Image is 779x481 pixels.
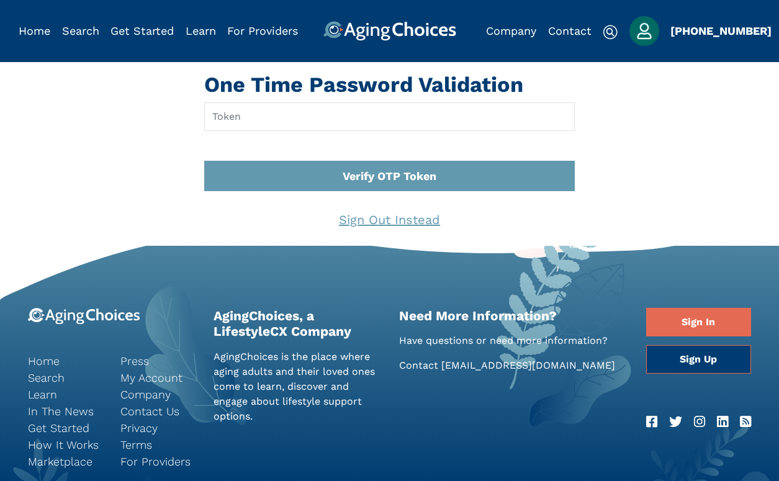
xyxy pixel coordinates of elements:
[214,308,380,339] h2: AgingChoices, a LifestyleCX Company
[328,204,451,236] a: Sign Out Instead
[740,412,751,432] a: RSS Feed
[646,308,751,336] a: Sign In
[62,21,99,41] div: Popover trigger
[28,453,102,470] a: Marketplace
[629,16,659,46] div: Popover trigger
[399,358,628,373] p: Contact
[120,369,194,386] a: My Account
[441,359,615,371] a: [EMAIL_ADDRESS][DOMAIN_NAME]
[120,403,194,420] a: Contact Us
[28,369,102,386] a: Search
[717,412,728,432] a: LinkedIn
[694,412,705,432] a: Instagram
[214,349,380,424] p: AgingChoices is the place where aging adults and their loved ones come to learn, discover and eng...
[399,308,628,323] h2: Need More Information?
[486,24,536,37] a: Company
[204,72,575,97] h1: One Time Password Validation
[204,161,575,191] button: Verify OTP Token
[603,25,618,40] img: search-icon.svg
[28,436,102,453] a: How It Works
[120,353,194,369] a: Press
[110,24,174,37] a: Get Started
[227,24,298,37] a: For Providers
[120,420,194,436] a: Privacy
[646,412,657,432] a: Facebook
[646,345,751,374] a: Sign Up
[186,24,216,37] a: Learn
[399,333,628,348] p: Have questions or need more information?
[669,412,682,432] a: Twitter
[120,453,194,470] a: For Providers
[629,16,659,46] img: user_avatar.jpg
[548,24,592,37] a: Contact
[323,21,456,41] img: AgingChoices
[28,403,102,420] a: In The News
[19,24,50,37] a: Home
[28,308,140,325] img: 9-logo.svg
[28,420,102,436] a: Get Started
[204,102,575,131] input: Token
[62,24,99,37] a: Search
[28,386,102,403] a: Learn
[120,386,194,403] a: Company
[28,353,102,369] a: Home
[120,436,194,453] a: Terms
[670,24,772,37] a: [PHONE_NUMBER]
